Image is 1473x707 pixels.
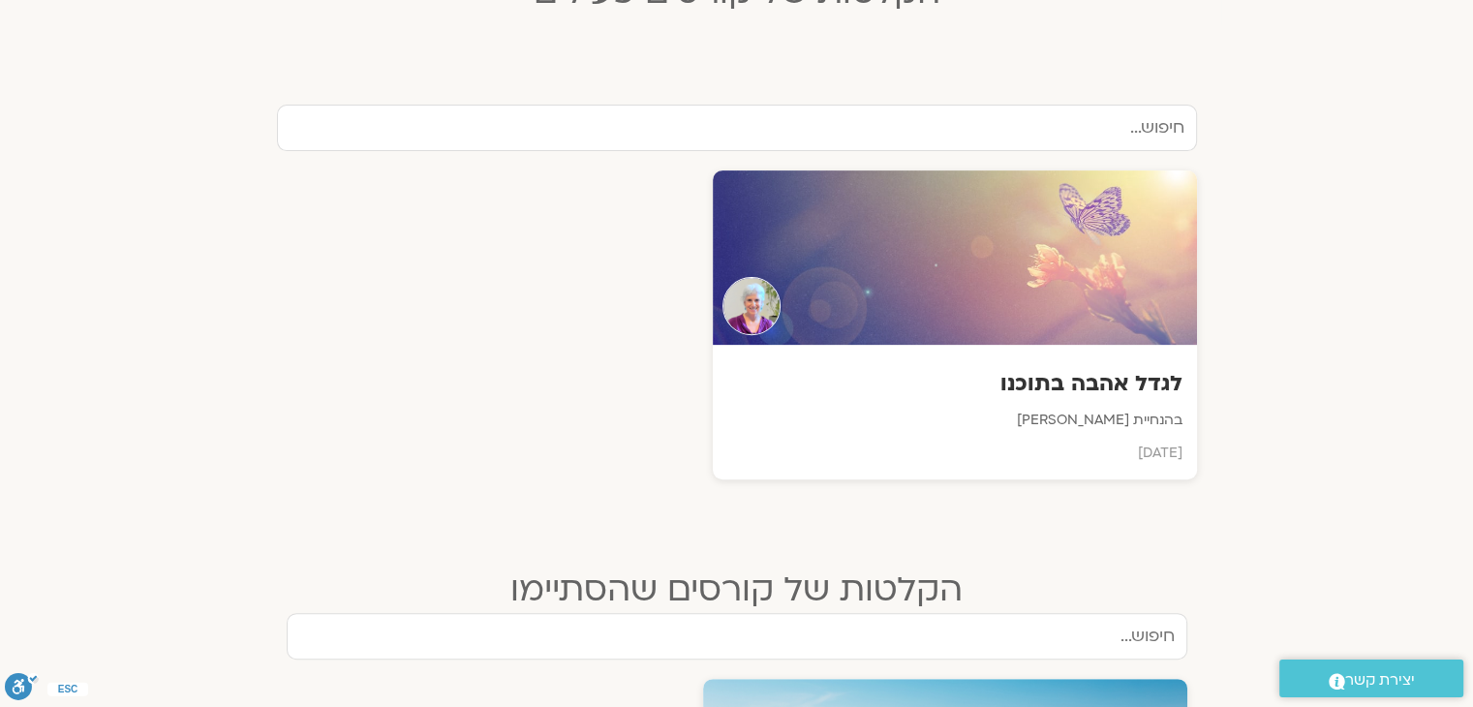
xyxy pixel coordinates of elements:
[277,170,1197,479] a: Teacherלגדל אהבה בתוכנובהנחיית [PERSON_NAME][DATE]
[287,570,1187,609] h2: הקלטות של קורסים שהסתיימו
[1279,660,1463,697] a: יצירת קשר
[727,442,1182,465] p: [DATE]
[722,277,781,335] img: Teacher
[287,613,1187,660] input: חיפוש...
[1345,667,1415,693] span: יצירת קשר
[727,409,1182,432] p: בהנחיית [PERSON_NAME]
[277,105,1197,151] input: חיפוש...
[727,369,1182,398] h3: לגדל אהבה בתוכנו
